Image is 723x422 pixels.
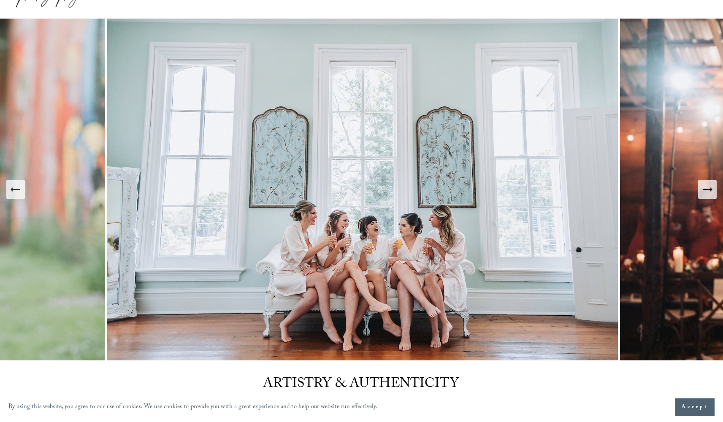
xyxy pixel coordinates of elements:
[6,180,25,199] button: Previous Slide
[675,398,715,416] button: Accept
[107,19,620,360] img: The Merrimon-Wynne House Wedding Photography
[263,373,459,396] span: ARTISTRY & AUTHENTICITY
[682,403,708,411] span: Accept
[698,180,717,199] button: Next Slide
[8,401,378,414] p: By using this website, you agree to our use of cookies. We use cookies to provide you with a grea...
